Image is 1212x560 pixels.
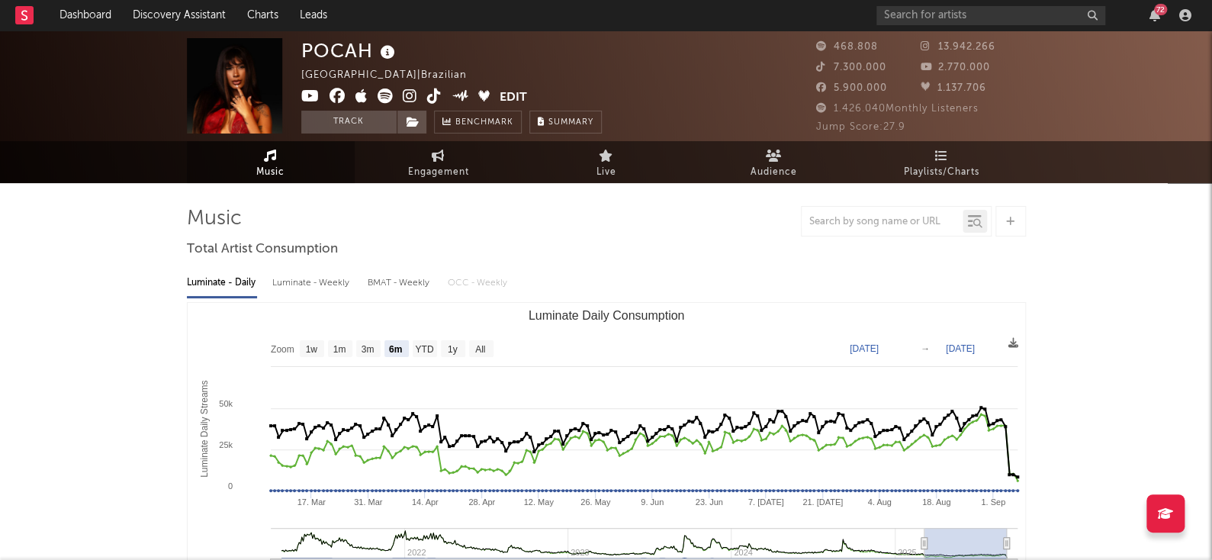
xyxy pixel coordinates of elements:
[305,344,317,355] text: 1w
[921,497,950,507] text: 18. Aug
[468,497,495,507] text: 28. Apr
[199,380,210,477] text: Luminate Daily Streams
[946,343,975,354] text: [DATE]
[867,497,891,507] text: 4. Aug
[816,122,905,132] span: Jump Score: 27.9
[272,270,352,296] div: Luminate - Weekly
[816,104,979,114] span: 1.426.040 Monthly Listeners
[751,163,797,182] span: Audience
[641,497,664,507] text: 9. Jun
[474,344,484,355] text: All
[921,343,930,354] text: →
[271,344,294,355] text: Zoom
[548,118,593,127] span: Summary
[816,42,878,52] span: 468.808
[447,344,457,355] text: 1y
[528,309,684,322] text: Luminate Daily Consumption
[388,344,401,355] text: 6m
[301,66,484,85] div: [GEOGRAPHIC_DATA] | Brazilian
[529,111,602,134] button: Summary
[981,497,1005,507] text: 1. Sep
[690,141,858,183] a: Audience
[219,440,233,449] text: 25k
[522,141,690,183] a: Live
[219,399,233,408] text: 50k
[596,163,616,182] span: Live
[227,481,232,491] text: 0
[411,497,438,507] text: 14. Apr
[523,497,554,507] text: 12. May
[921,83,986,93] span: 1.137.706
[301,111,397,134] button: Track
[434,111,522,134] a: Benchmark
[408,163,469,182] span: Engagement
[921,42,995,52] span: 13.942.266
[361,344,374,355] text: 3m
[455,114,513,132] span: Benchmark
[256,163,285,182] span: Music
[858,141,1026,183] a: Playlists/Charts
[415,344,433,355] text: YTD
[500,89,527,108] button: Edit
[354,497,383,507] text: 31. Mar
[187,270,257,296] div: Luminate - Daily
[802,216,963,228] input: Search by song name or URL
[580,497,611,507] text: 26. May
[816,83,887,93] span: 5.900.000
[816,63,886,72] span: 7.300.000
[355,141,522,183] a: Engagement
[187,141,355,183] a: Music
[695,497,722,507] text: 23. Jun
[921,63,990,72] span: 2.770.000
[876,6,1105,25] input: Search for artists
[333,344,346,355] text: 1m
[368,270,432,296] div: BMAT - Weekly
[187,240,338,259] span: Total Artist Consumption
[1154,4,1167,15] div: 72
[850,343,879,354] text: [DATE]
[301,38,399,63] div: POCAH
[802,497,843,507] text: 21. [DATE]
[1149,9,1160,21] button: 72
[904,163,979,182] span: Playlists/Charts
[747,497,783,507] text: 7. [DATE]
[297,497,326,507] text: 17. Mar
